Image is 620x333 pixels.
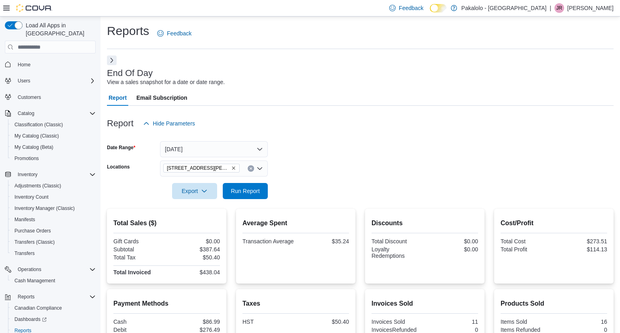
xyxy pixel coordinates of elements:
span: [STREET_ADDRESS][PERSON_NAME] [167,164,230,172]
span: Catalog [14,109,96,118]
span: Report [109,90,127,106]
div: View a sales snapshot for a date or date range. [107,78,225,86]
a: Promotions [11,154,42,163]
div: $50.40 [168,254,220,261]
span: Classification (Classic) [11,120,96,129]
div: InvoicesRefunded [372,327,423,333]
div: $438.04 [168,269,220,275]
span: Canadian Compliance [11,303,96,313]
span: Dashboards [11,314,96,324]
div: Invoices Sold [372,319,423,325]
button: Inventory Manager (Classic) [8,203,99,214]
div: $35.24 [298,238,349,245]
button: Customers [2,91,99,103]
h2: Total Sales ($) [113,218,220,228]
button: Canadian Compliance [8,302,99,314]
span: Promotions [14,155,39,162]
span: Adjustments (Classic) [14,183,61,189]
span: Catalog [18,110,34,117]
span: Export [177,183,212,199]
button: Classification (Classic) [8,119,99,130]
span: My Catalog (Beta) [11,142,96,152]
span: Users [14,76,96,86]
button: Users [14,76,33,86]
span: Classification (Classic) [14,121,63,128]
button: Home [2,58,99,70]
span: My Catalog (Classic) [11,131,96,141]
button: Open list of options [257,165,263,172]
div: $273.51 [556,238,608,245]
h2: Cost/Profit [501,218,607,228]
a: Inventory Count [11,192,52,202]
button: Hide Parameters [140,115,198,132]
h2: Payment Methods [113,299,220,308]
button: Inventory Count [8,191,99,203]
span: Purchase Orders [11,226,96,236]
span: Adjustments (Classic) [11,181,96,191]
span: Home [18,62,31,68]
button: Operations [2,264,99,275]
button: Remove 385 Tompkins Avenue from selection in this group [231,166,236,171]
div: Items Sold [501,319,552,325]
span: Hide Parameters [153,119,195,127]
a: Purchase Orders [11,226,54,236]
label: Date Range [107,144,135,151]
span: My Catalog (Classic) [14,133,59,139]
div: $114.13 [556,246,608,253]
div: Items Refunded [501,327,552,333]
h2: Taxes [242,299,349,308]
div: $276.49 [168,327,220,333]
a: Adjustments (Classic) [11,181,64,191]
div: Loyalty Redemptions [372,246,423,259]
span: Transfers (Classic) [14,239,55,245]
div: $0.00 [168,238,220,245]
div: 0 [556,327,608,333]
p: Pakalolo - [GEOGRAPHIC_DATA] [461,3,546,13]
button: Cash Management [8,275,99,286]
a: Cash Management [11,276,58,286]
h2: Average Spent [242,218,349,228]
div: Total Tax [113,254,165,261]
span: Run Report [231,187,260,195]
a: Transfers [11,249,38,258]
div: Justin Rochon [554,3,564,13]
button: Clear input [248,165,254,172]
button: Transfers (Classic) [8,236,99,248]
span: Reports [14,292,96,302]
button: Transfers [8,248,99,259]
button: Promotions [8,153,99,164]
a: Dashboards [8,314,99,325]
span: Inventory Count [11,192,96,202]
span: Inventory [18,171,37,178]
span: Email Subscription [136,90,187,106]
button: Next [107,55,117,65]
button: Purchase Orders [8,225,99,236]
div: Total Profit [501,246,552,253]
h3: End Of Day [107,68,153,78]
a: Dashboards [11,314,50,324]
span: Manifests [14,216,35,223]
span: Manifests [11,215,96,224]
a: Feedback [154,25,195,41]
div: 11 [427,319,478,325]
p: [PERSON_NAME] [567,3,614,13]
div: Subtotal [113,246,165,253]
span: My Catalog (Beta) [14,144,53,150]
button: Reports [2,291,99,302]
div: Total Cost [501,238,552,245]
a: Classification (Classic) [11,120,66,129]
h2: Products Sold [501,299,607,308]
span: Inventory [14,170,96,179]
button: Export [172,183,217,199]
span: Reports [18,294,35,300]
h2: Discounts [372,218,478,228]
div: Transaction Average [242,238,294,245]
h1: Reports [107,23,149,39]
a: Home [14,60,34,70]
span: Cash Management [14,277,55,284]
button: [DATE] [160,141,268,157]
div: $86.99 [168,319,220,325]
strong: Total Invoiced [113,269,151,275]
span: Feedback [167,29,191,37]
